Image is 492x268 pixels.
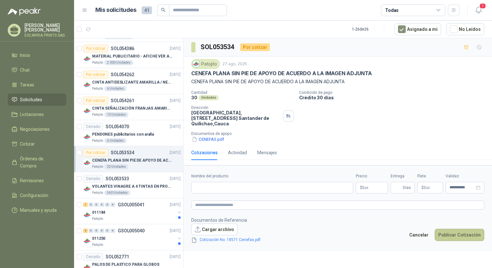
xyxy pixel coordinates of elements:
[20,192,48,199] span: Configuración
[191,95,197,100] p: 30
[299,95,490,100] p: Crédito 30 días
[99,202,104,207] div: 0
[191,149,218,156] div: Cotizaciones
[170,72,181,78] p: [DATE]
[106,124,129,129] p: SOL054070
[352,24,389,34] div: 1 - 26 de 26
[83,55,91,63] img: Company Logo
[111,98,134,103] p: SOL054261
[99,228,104,233] div: 0
[104,138,127,143] div: 6 Unidades
[110,202,115,207] div: 0
[83,159,91,167] img: Company Logo
[83,201,182,221] a: 1 0 0 0 0 0 GSOL005041[DATE] Company Logo011184Patojito
[74,120,183,146] a: CerradoSOL054070[DATE] Company LogoPENDONES publicitarios con arañaPatojito6 Unidades
[105,202,110,207] div: 0
[74,42,183,68] a: Por cotizarSOL054386[DATE] Company LogoMATERIAL PUBLICITARIO - AFICHE VER ADJUNTOPatojito2.000 Un...
[92,131,154,138] p: PENDONES publicitarios con araña
[74,172,183,198] a: CerradoSOL053533[DATE] Company LogoVOLANTES VINAGRE A 4 TINTAS EN PROPALCOTE VER ARCHIVO ADJUNTOP...
[92,53,172,59] p: MATERIAL PUBLICITARIO - AFICHE VER ADJUNTO
[92,164,103,169] p: Patojito
[473,4,484,16] button: 1
[170,176,181,182] p: [DATE]
[191,131,489,136] p: Documentos de apoyo
[20,177,44,184] span: Remisiones
[191,105,280,110] p: Dirección
[92,262,159,268] p: PALOS DE PLASTICO PARA GLOBOS
[92,105,172,112] p: CINTA SEÑALIZACIÓN FRANJAS AMARILLAS NEGRA
[111,150,134,155] p: SOL053534
[92,79,172,85] p: CINTA ANTIDESLIZANTE AMARILLA / NEGRA
[406,229,432,241] button: Cancelar
[83,123,103,130] div: Cerrado
[92,60,103,65] p: Patojito
[92,157,172,164] p: CENEFA PLANA SIN PIE DE APOYO DE ACUERDO A LA IMAGEN ADJUNTA
[193,60,200,67] img: Company Logo
[8,174,66,187] a: Remisiones
[83,45,108,52] div: Por cotizar
[83,227,182,247] a: 2 0 0 0 0 0 GSOL005040[DATE] Company Logo011250Patojito
[83,81,91,89] img: Company Logo
[20,96,42,103] span: Solicitudes
[8,153,66,172] a: Órdenes de Compra
[104,164,128,169] div: 30 Unidades
[105,228,110,233] div: 0
[8,123,66,135] a: Negociaciones
[394,23,441,35] button: Asignado a mi
[24,33,66,37] p: ESCARRIA PRINTS SAS
[24,23,66,32] p: [PERSON_NAME] [PERSON_NAME]
[74,68,183,94] a: Por cotizarSOL054262[DATE] Company LogoCINTA ANTIDESLIZANTE AMARILLA / NEGRAPatojito6 Unidades
[364,186,368,190] span: ,00
[8,49,66,61] a: Inicio
[199,95,219,100] div: Unidades
[92,216,103,221] p: Patojito
[92,138,103,143] p: Patojito
[356,173,388,179] label: Precio
[83,237,91,245] img: Company Logo
[228,149,247,156] div: Actividad
[118,228,145,233] p: GSOL005040
[20,111,44,118] span: Licitaciones
[92,183,172,190] p: VOLANTES VINAGRE A 4 TINTAS EN PROPALCOTE VER ARCHIVO ADJUNTO
[356,182,388,193] p: $0,00
[8,138,66,150] a: Cotizar
[424,186,430,190] span: 0
[170,202,181,208] p: [DATE]
[83,107,91,115] img: Company Logo
[83,71,108,78] div: Por cotizar
[104,112,128,117] div: 10 Unidades
[391,173,415,179] label: Entrega
[92,236,105,242] p: 011250
[104,60,133,65] div: 2.000 Unidades
[83,253,103,261] div: Cerrado
[104,86,127,91] div: 6 Unidades
[83,202,88,207] div: 1
[170,150,181,156] p: [DATE]
[8,189,66,201] a: Configuración
[20,126,50,133] span: Negociaciones
[92,112,103,117] p: Patojito
[479,3,486,9] span: 1
[83,185,91,193] img: Company Logo
[83,149,108,156] div: Por cotizar
[161,8,166,12] span: search
[83,133,91,141] img: Company Logo
[94,228,99,233] div: 0
[110,228,115,233] div: 0
[20,140,35,147] span: Cotizar
[20,67,30,74] span: Chat
[74,94,183,120] a: Por cotizarSOL054261[DATE] Company LogoCINTA SEÑALIZACIÓN FRANJAS AMARILLAS NEGRAPatojito10 Unidades
[299,90,490,95] p: Condición de pago
[446,173,484,179] label: Validez
[106,176,129,181] p: SOL053533
[240,43,270,51] div: Por cotizar
[197,237,263,243] a: Cotización No. 18571 Cenefas.pdf
[106,255,129,259] p: SOL052771
[435,229,484,241] button: Publicar Cotización
[170,254,181,260] p: [DATE]
[222,61,247,67] p: 27 ago, 2025
[8,204,66,216] a: Manuales y ayuda
[20,52,30,59] span: Inicio
[20,207,57,214] span: Manuales y ayuda
[191,70,372,77] p: CENEFA PLANA SIN PIE DE APOYO DE ACUERDO A LA IMAGEN ADJUNTA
